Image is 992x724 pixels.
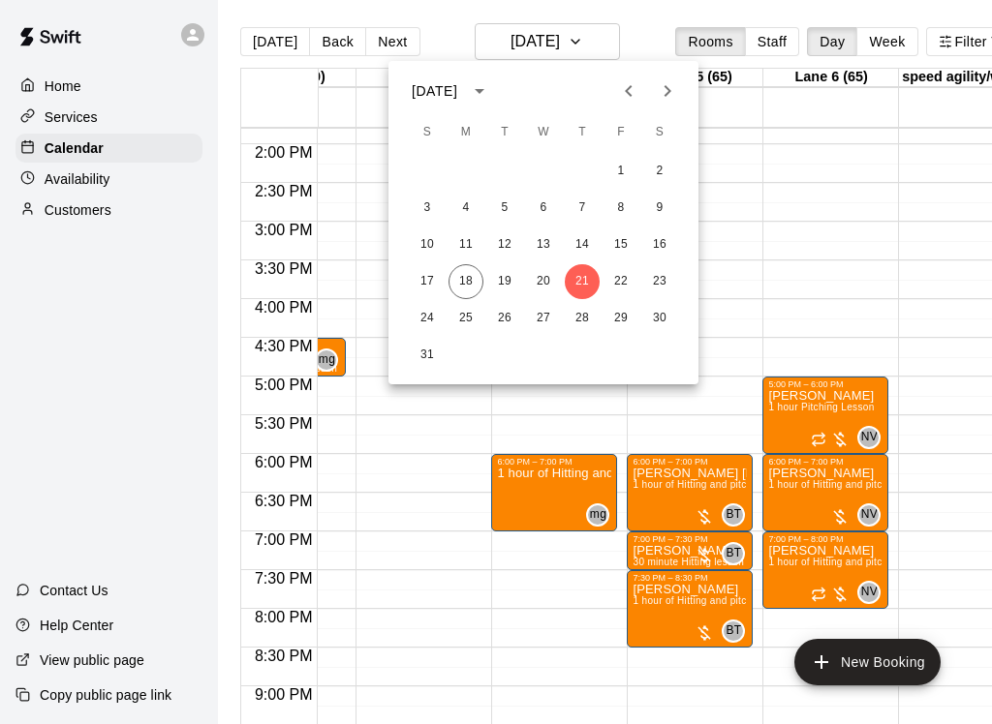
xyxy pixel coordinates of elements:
[526,227,561,262] button: 13
[565,264,600,299] button: 21
[604,113,638,152] span: Friday
[449,301,483,336] button: 25
[449,227,483,262] button: 11
[412,81,457,102] div: [DATE]
[642,227,677,262] button: 16
[487,264,522,299] button: 19
[410,301,445,336] button: 24
[642,264,677,299] button: 23
[526,113,561,152] span: Wednesday
[449,113,483,152] span: Monday
[565,301,600,336] button: 28
[642,301,677,336] button: 30
[526,301,561,336] button: 27
[642,154,677,189] button: 2
[526,191,561,226] button: 6
[648,72,687,110] button: Next month
[604,154,638,189] button: 1
[410,191,445,226] button: 3
[565,113,600,152] span: Thursday
[410,264,445,299] button: 17
[609,72,648,110] button: Previous month
[410,227,445,262] button: 10
[487,301,522,336] button: 26
[449,191,483,226] button: 4
[463,75,496,107] button: calendar view is open, switch to year view
[487,113,522,152] span: Tuesday
[565,227,600,262] button: 14
[565,191,600,226] button: 7
[487,227,522,262] button: 12
[449,264,483,299] button: 18
[642,191,677,226] button: 9
[487,191,522,226] button: 5
[604,191,638,226] button: 8
[604,301,638,336] button: 29
[526,264,561,299] button: 20
[642,113,677,152] span: Saturday
[604,227,638,262] button: 15
[410,113,445,152] span: Sunday
[410,338,445,373] button: 31
[604,264,638,299] button: 22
